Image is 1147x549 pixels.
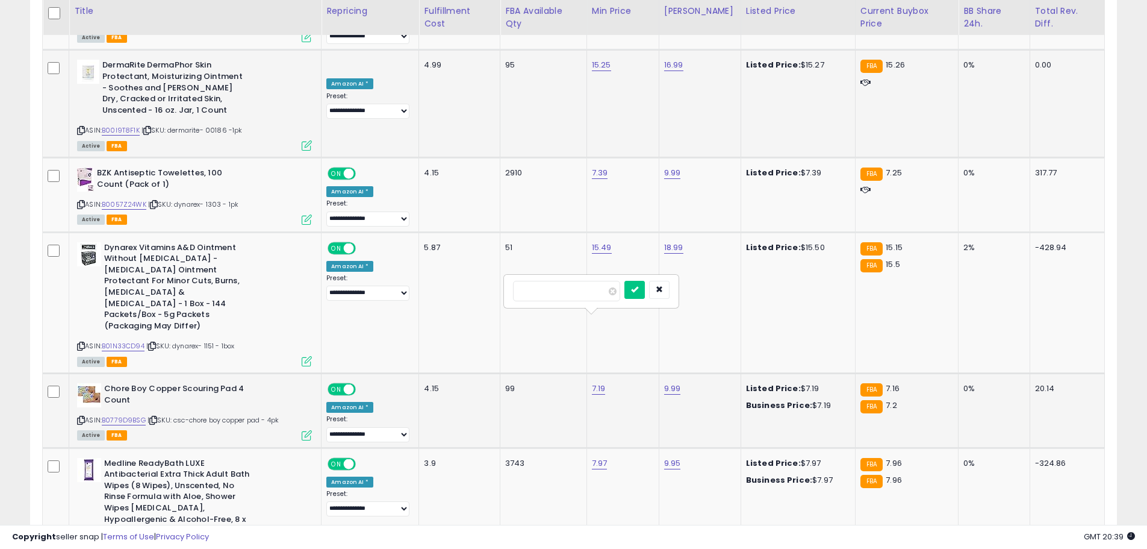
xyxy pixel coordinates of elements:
div: $15.27 [746,60,846,71]
div: $15.50 [746,242,846,253]
small: FBA [860,242,883,256]
div: 2910 [505,168,577,178]
span: FBA [107,33,127,43]
span: OFF [354,384,373,395]
img: 41loQKE4v9L._SL40_.jpg [77,168,94,192]
span: ON [329,384,344,395]
div: Title [74,5,316,17]
span: FBA [107,430,127,441]
small: FBA [860,383,883,397]
div: ASIN: [77,60,312,149]
div: 51 [505,242,577,253]
a: 7.97 [592,457,608,469]
small: FBA [860,259,883,272]
span: 15.15 [886,242,903,253]
span: FBA [107,357,127,367]
span: FBA [107,141,127,151]
div: $7.39 [746,168,846,178]
div: -324.86 [1035,458,1095,469]
a: Privacy Policy [156,531,209,542]
a: 18.99 [664,242,683,254]
div: -428.94 [1035,242,1095,253]
a: 9.99 [664,383,681,395]
span: | SKU: dermarite- 00186 -1pk [141,125,243,135]
div: [PERSON_NAME] [664,5,736,17]
span: 2025-09-9 20:39 GMT [1084,531,1135,542]
div: ASIN: [77,242,312,365]
div: $7.97 [746,458,846,469]
small: FBA [860,475,883,488]
div: 95 [505,60,577,71]
span: All listings currently available for purchase on Amazon [77,215,105,225]
img: 41eG2pPWKKL._SL40_.jpg [77,458,101,482]
img: 41JGNzrZl0L._SL40_.jpg [77,242,101,266]
b: Medline ReadyBath LUXE Antibacterial Extra Thick Adult Bath Wipes (8 Wipes), Unscented, No Rinse ... [104,458,250,539]
span: 7.16 [886,383,900,394]
span: 15.26 [886,59,905,71]
b: Business Price: [746,400,812,411]
div: Amazon AI * [326,402,373,413]
span: OFF [354,169,373,179]
b: Listed Price: [746,167,801,178]
b: Business Price: [746,474,812,486]
div: ASIN: [77,383,312,439]
small: FBA [860,400,883,413]
a: 15.25 [592,59,611,71]
a: 7.19 [592,383,606,395]
div: 317.77 [1035,168,1095,178]
div: Fulfillment Cost [424,5,495,30]
div: 20.14 [1035,383,1095,394]
img: 51iw-sRISdL._SL40_.jpg [77,383,101,407]
div: 4.15 [424,168,491,178]
div: Amazon AI * [326,186,373,197]
div: Preset: [326,415,409,442]
div: 3743 [505,458,577,469]
span: ON [329,169,344,179]
div: Preset: [326,274,409,301]
span: 7.96 [886,457,902,469]
div: BB Share 24h. [963,5,1024,30]
b: Listed Price: [746,242,801,253]
a: 7.39 [592,167,608,179]
div: Current Buybox Price [860,5,953,30]
a: 15.49 [592,242,612,254]
a: B0779D9BSG [102,415,146,425]
div: Repricing [326,5,414,17]
div: 0% [963,383,1020,394]
a: B0057Z24WK [102,199,146,210]
a: Terms of Use [103,531,154,542]
div: 2% [963,242,1020,253]
div: Min Price [592,5,654,17]
div: $7.19 [746,400,846,411]
small: FBA [860,458,883,471]
span: | SKU: csc-chore boy copper pad - 4pk [148,415,279,425]
span: All listings currently available for purchase on Amazon [77,141,105,151]
span: All listings currently available for purchase on Amazon [77,357,105,367]
strong: Copyright [12,531,56,542]
span: | SKU: dynarex- 1303 - 1pk [148,199,238,209]
div: Preset: [326,92,409,119]
div: Amazon AI * [326,477,373,488]
div: 4.99 [424,60,491,71]
a: 9.95 [664,457,681,469]
small: FBA [860,168,883,181]
div: FBA Available Qty [505,5,582,30]
b: Listed Price: [746,383,801,394]
div: 4.15 [424,383,491,394]
div: 0% [963,60,1020,71]
span: All listings currently available for purchase on Amazon [77,33,105,43]
a: 16.99 [664,59,683,71]
a: 9.99 [664,167,681,179]
b: BZK Antiseptic Towelettes, 100 Count (Pack of 1) [97,168,243,193]
span: ON [329,459,344,469]
div: 0% [963,458,1020,469]
b: DermaRite DermaPhor Skin Protectant, Moisturizing Ointment - Soothes and [PERSON_NAME] Dry, Crack... [102,60,249,119]
img: 310xq-XAe+L._SL40_.jpg [77,60,99,84]
div: Amazon AI * [326,261,373,272]
div: Total Rev. Diff. [1035,5,1099,30]
b: Listed Price: [746,59,801,71]
span: | SKU: dynarex- 1151 - 1box [146,341,235,351]
b: Dynarex Vitamins A&D Ointment Without [MEDICAL_DATA] - [MEDICAL_DATA] Ointment Protectant For Min... [104,242,250,335]
span: All listings currently available for purchase on Amazon [77,430,105,441]
a: B01N33CD94 [102,341,145,351]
